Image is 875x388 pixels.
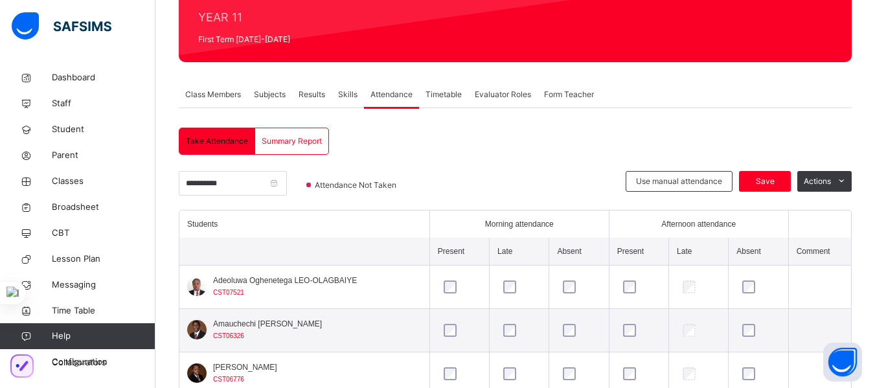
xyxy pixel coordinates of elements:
[52,175,155,188] span: Classes
[370,89,413,100] span: Attendance
[254,89,286,100] span: Subjects
[804,176,831,187] span: Actions
[262,135,322,147] span: Summary Report
[426,89,462,100] span: Timetable
[52,279,155,291] span: Messaging
[475,89,531,100] span: Evaluator Roles
[179,211,429,238] th: Students
[52,149,155,162] span: Parent
[823,343,862,382] button: Open asap
[52,356,155,369] span: Configuration
[213,289,244,296] span: CST07521
[609,238,668,266] th: Present
[12,12,111,40] img: safsims
[52,71,155,84] span: Dashboard
[52,97,155,110] span: Staff
[52,123,155,136] span: Student
[299,89,325,100] span: Results
[213,361,277,373] span: [PERSON_NAME]
[52,201,155,214] span: Broadsheet
[788,238,851,266] th: Comment
[485,218,554,230] span: Morning attendance
[213,376,244,383] span: CST06776
[636,176,722,187] span: Use manual attendance
[213,332,244,339] span: CST06326
[52,330,155,343] span: Help
[52,253,155,266] span: Lesson Plan
[52,227,155,240] span: CBT
[729,238,788,266] th: Absent
[490,238,549,266] th: Late
[429,238,489,266] th: Present
[749,176,781,187] span: Save
[661,218,736,230] span: Afternoon attendance
[185,89,241,100] span: Class Members
[213,275,357,286] span: Adeoluwa Oghenetega LEO-OLAGBAIYE
[669,238,729,266] th: Late
[544,89,594,100] span: Form Teacher
[213,318,322,330] span: Amauchechi [PERSON_NAME]
[198,34,385,45] span: First Term [DATE]-[DATE]
[549,238,609,266] th: Absent
[186,135,248,147] span: Take Attendance
[52,304,155,317] span: Time Table
[338,89,358,100] span: Skills
[313,179,400,191] span: Attendance Not Taken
